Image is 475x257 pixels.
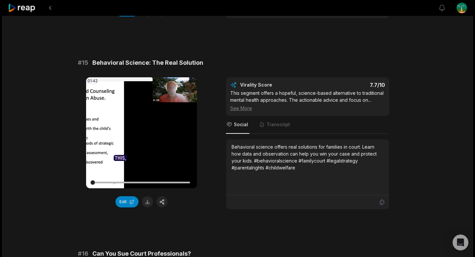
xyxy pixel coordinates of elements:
[267,121,290,128] span: Transcript
[78,58,88,67] span: # 15
[453,235,468,250] div: Open Intercom Messenger
[240,82,311,88] div: Virality Score
[226,116,389,134] nav: Tabs
[314,82,385,88] div: 7.7 /10
[115,196,139,207] button: Edit
[230,90,385,112] div: This segment offers a hopeful, science-based alternative to traditional mental health approaches....
[86,77,197,188] video: Your browser does not support mp4 format.
[234,121,248,128] span: Social
[232,143,384,171] div: Behavioral science offers real solutions for families in court. Learn how data and observation ca...
[92,58,203,67] span: Behavioral Science: The Real Solution
[230,105,385,112] div: See More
